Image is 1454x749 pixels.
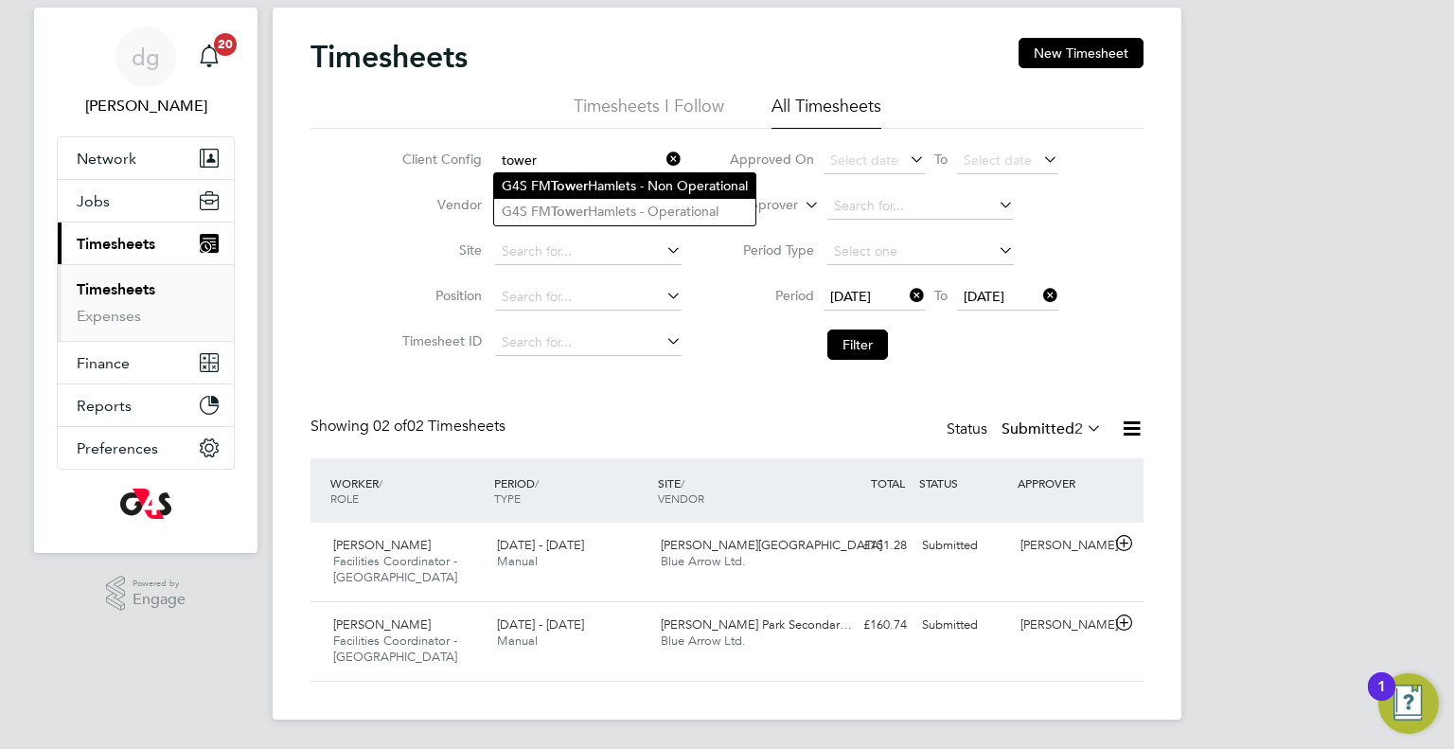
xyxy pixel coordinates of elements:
[914,610,1013,641] div: Submitted
[497,553,538,569] span: Manual
[333,537,431,553] span: [PERSON_NAME]
[964,288,1004,305] span: [DATE]
[494,199,755,224] li: G4S FM Hamlets - Operational
[929,283,953,308] span: To
[373,417,407,436] span: 02 of
[495,330,682,356] input: Search for...
[497,633,538,649] span: Manual
[330,490,359,506] span: ROLE
[397,332,482,349] label: Timesheet ID
[397,241,482,259] label: Site
[929,147,953,171] span: To
[190,27,228,87] a: 20
[494,490,521,506] span: TYPE
[58,180,234,222] button: Jobs
[495,148,682,174] input: Search for...
[551,178,588,194] b: Tower
[1013,610,1111,641] div: [PERSON_NAME]
[214,33,237,56] span: 20
[58,223,234,264] button: Timesheets
[574,95,724,129] li: Timesheets I Follow
[77,354,130,372] span: Finance
[729,151,814,168] label: Approved On
[827,193,1014,220] input: Search for...
[58,264,234,341] div: Timesheets
[333,616,431,633] span: [PERSON_NAME]
[871,475,905,490] span: TOTAL
[77,235,155,253] span: Timesheets
[58,427,234,469] button: Preferences
[132,45,160,69] span: dg
[77,307,141,325] a: Expenses
[379,475,382,490] span: /
[57,489,235,519] a: Go to home page
[397,151,482,168] label: Client Config
[333,553,457,585] span: Facilities Coordinator - [GEOGRAPHIC_DATA]
[497,537,584,553] span: [DATE] - [DATE]
[661,537,882,553] span: [PERSON_NAME][GEOGRAPHIC_DATA]
[373,417,505,436] span: 02 Timesheets
[653,466,817,515] div: SITE
[120,489,171,519] img: g4s-logo-retina.png
[333,633,457,665] span: Facilities Coordinator - [GEOGRAPHIC_DATA]
[827,239,1014,265] input: Select one
[77,192,110,210] span: Jobs
[77,439,158,457] span: Preferences
[494,173,755,199] li: G4S FM Hamlets - Non Operational
[310,417,509,437] div: Showing
[58,137,234,179] button: Network
[495,239,682,265] input: Search for...
[964,152,1032,169] span: Select date
[1074,419,1083,438] span: 2
[106,576,186,612] a: Powered byEngage
[34,8,257,553] nav: Main navigation
[310,38,468,76] h2: Timesheets
[830,288,871,305] span: [DATE]
[681,475,684,490] span: /
[661,616,852,633] span: [PERSON_NAME] Park Secondar…
[551,204,588,220] b: Tower
[133,576,186,592] span: Powered by
[658,490,704,506] span: VENDOR
[1377,687,1386,711] div: 1
[133,592,186,608] span: Engage
[1019,38,1144,68] button: New Timesheet
[58,342,234,383] button: Finance
[661,633,746,649] span: Blue Arrow Ltd.
[57,27,235,117] a: dg[PERSON_NAME]
[771,95,881,129] li: All Timesheets
[57,95,235,117] span: dharmisha gohil
[729,287,814,304] label: Period
[497,616,584,633] span: [DATE] - [DATE]
[729,241,814,259] label: Period Type
[397,196,482,213] label: Vendor
[816,610,914,641] div: £160.74
[1002,419,1102,438] label: Submitted
[830,152,898,169] span: Select date
[1013,530,1111,562] div: [PERSON_NAME]
[914,530,1013,562] div: Submitted
[1378,673,1439,734] button: Open Resource Center, 1 new notification
[495,284,682,311] input: Search for...
[816,530,914,562] div: £151.28
[397,287,482,304] label: Position
[58,384,234,426] button: Reports
[827,330,888,360] button: Filter
[535,475,539,490] span: /
[77,397,132,415] span: Reports
[326,466,489,515] div: WORKER
[1013,466,1111,500] div: APPROVER
[489,466,653,515] div: PERIOD
[77,150,136,168] span: Network
[914,466,1013,500] div: STATUS
[947,417,1106,443] div: Status
[77,280,155,298] a: Timesheets
[661,553,746,569] span: Blue Arrow Ltd.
